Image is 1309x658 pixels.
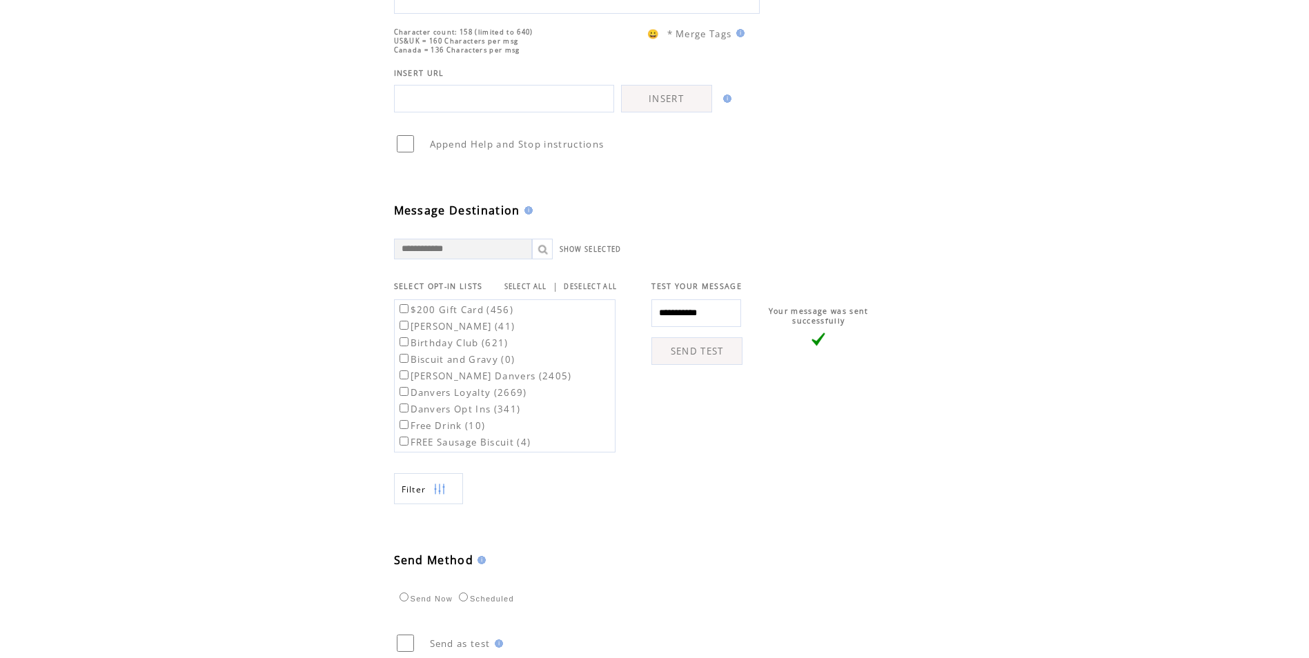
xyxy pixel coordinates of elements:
[400,420,409,429] input: Free Drink (10)
[504,282,547,291] a: SELECT ALL
[491,639,503,648] img: help.gif
[621,85,712,112] a: INSERT
[400,337,409,346] input: Birthday Club (621)
[564,282,617,291] a: DESELECT ALL
[394,46,520,54] span: Canada = 136 Characters per msg
[397,386,527,399] label: Danvers Loyalty (2669)
[651,337,742,365] a: SEND TEST
[719,94,731,103] img: help.gif
[402,483,426,495] span: Show filters
[394,552,474,568] span: Send Method
[430,637,491,650] span: Send as test
[396,595,453,603] label: Send Now
[394,28,533,37] span: Character count: 158 (limited to 640)
[400,354,409,363] input: Biscuit and Gravy (0)
[520,206,533,215] img: help.gif
[400,403,409,412] input: Danvers Opt Ins (341)
[397,436,531,448] label: FREE Sausage Biscuit (4)
[397,353,515,366] label: Biscuit and Gravy (0)
[400,387,409,396] input: Danvers Loyalty (2669)
[430,138,604,150] span: Append Help and Stop instructions
[473,556,486,564] img: help.gif
[400,304,409,313] input: $200 Gift Card (456)
[400,370,409,379] input: [PERSON_NAME] Danvers (2405)
[647,28,660,40] span: 😀
[732,29,745,37] img: help.gif
[394,203,520,218] span: Message Destination
[455,595,514,603] label: Scheduled
[400,321,409,330] input: [PERSON_NAME] (41)
[651,281,742,291] span: TEST YOUR MESSAGE
[667,28,732,40] span: * Merge Tags
[397,320,515,332] label: [PERSON_NAME] (41)
[553,280,558,292] span: |
[394,68,444,78] span: INSERT URL
[400,437,409,446] input: FREE Sausage Biscuit (4)
[397,303,514,316] label: $200 Gift Card (456)
[811,332,825,346] img: vLarge.png
[459,592,468,601] input: Scheduled
[397,337,509,349] label: Birthday Club (621)
[560,245,622,254] a: SHOW SELECTED
[397,403,521,415] label: Danvers Opt Ins (341)
[394,473,463,504] a: Filter
[397,419,486,432] label: Free Drink (10)
[433,474,446,505] img: filters.png
[397,370,572,382] label: [PERSON_NAME] Danvers (2405)
[769,306,869,326] span: Your message was sent successfully
[400,592,409,601] input: Send Now
[394,37,519,46] span: US&UK = 160 Characters per msg
[394,281,483,291] span: SELECT OPT-IN LISTS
